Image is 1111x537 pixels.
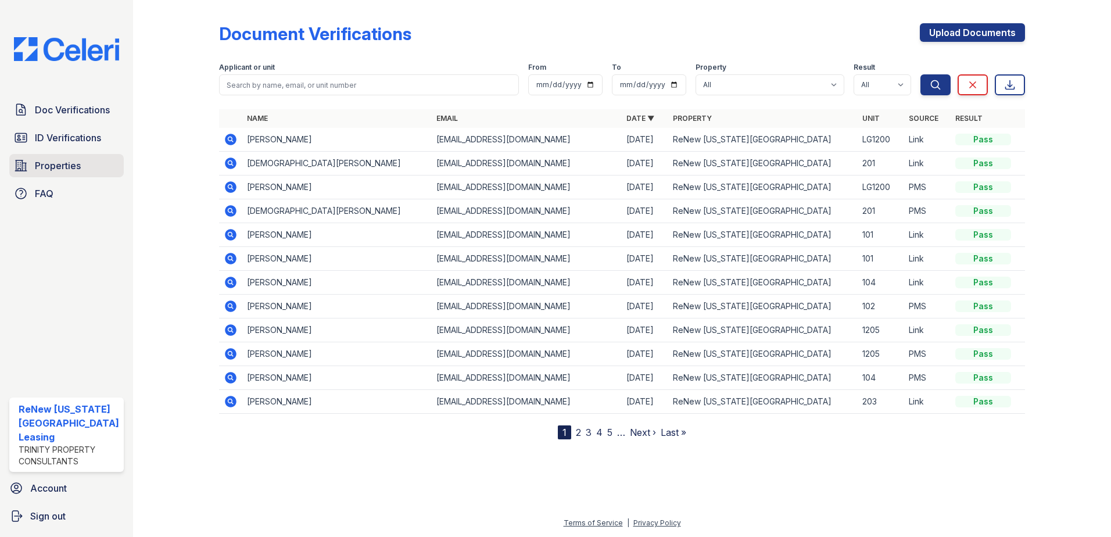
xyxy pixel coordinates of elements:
a: Email [436,114,458,123]
td: [DATE] [622,295,668,318]
td: 101 [858,223,904,247]
td: [EMAIL_ADDRESS][DOMAIN_NAME] [432,152,622,176]
a: Terms of Service [564,518,623,527]
div: ReNew [US_STATE][GEOGRAPHIC_DATA] Leasing [19,402,119,444]
td: [EMAIL_ADDRESS][DOMAIN_NAME] [432,295,622,318]
td: ReNew [US_STATE][GEOGRAPHIC_DATA] [668,318,858,342]
td: [DATE] [622,223,668,247]
a: Property [673,114,712,123]
div: Pass [955,229,1011,241]
td: [DATE] [622,318,668,342]
a: Upload Documents [920,23,1025,42]
td: [EMAIL_ADDRESS][DOMAIN_NAME] [432,318,622,342]
td: [EMAIL_ADDRESS][DOMAIN_NAME] [432,176,622,199]
td: PMS [904,199,951,223]
div: Trinity Property Consultants [19,444,119,467]
td: 201 [858,199,904,223]
span: FAQ [35,187,53,201]
td: [DATE] [622,152,668,176]
td: ReNew [US_STATE][GEOGRAPHIC_DATA] [668,366,858,390]
span: Properties [35,159,81,173]
td: Link [904,223,951,247]
a: Account [5,477,128,500]
td: [EMAIL_ADDRESS][DOMAIN_NAME] [432,223,622,247]
td: 104 [858,366,904,390]
td: 201 [858,152,904,176]
td: 104 [858,271,904,295]
div: Pass [955,372,1011,384]
td: 101 [858,247,904,271]
td: [PERSON_NAME] [242,318,432,342]
input: Search by name, email, or unit number [219,74,519,95]
a: FAQ [9,182,124,205]
td: ReNew [US_STATE][GEOGRAPHIC_DATA] [668,152,858,176]
td: 1205 [858,342,904,366]
span: Sign out [30,509,66,523]
a: Next › [630,427,656,438]
td: Link [904,247,951,271]
td: Link [904,318,951,342]
td: [DEMOGRAPHIC_DATA][PERSON_NAME] [242,152,432,176]
td: ReNew [US_STATE][GEOGRAPHIC_DATA] [668,199,858,223]
td: [EMAIL_ADDRESS][DOMAIN_NAME] [432,247,622,271]
td: ReNew [US_STATE][GEOGRAPHIC_DATA] [668,271,858,295]
td: [DATE] [622,390,668,414]
td: [DATE] [622,342,668,366]
td: [PERSON_NAME] [242,223,432,247]
div: Pass [955,396,1011,407]
label: From [528,63,546,72]
a: ID Verifications [9,126,124,149]
td: Link [904,152,951,176]
td: [EMAIL_ADDRESS][DOMAIN_NAME] [432,128,622,152]
div: | [627,518,629,527]
td: [DEMOGRAPHIC_DATA][PERSON_NAME] [242,199,432,223]
label: Result [854,63,875,72]
a: 3 [586,427,592,438]
td: [EMAIL_ADDRESS][DOMAIN_NAME] [432,199,622,223]
td: 203 [858,390,904,414]
td: ReNew [US_STATE][GEOGRAPHIC_DATA] [668,295,858,318]
a: Date ▼ [626,114,654,123]
label: Applicant or unit [219,63,275,72]
td: 102 [858,295,904,318]
td: ReNew [US_STATE][GEOGRAPHIC_DATA] [668,390,858,414]
td: [DATE] [622,199,668,223]
a: Sign out [5,504,128,528]
a: 2 [576,427,581,438]
td: [PERSON_NAME] [242,247,432,271]
td: [DATE] [622,128,668,152]
td: ReNew [US_STATE][GEOGRAPHIC_DATA] [668,342,858,366]
td: [PERSON_NAME] [242,128,432,152]
td: ReNew [US_STATE][GEOGRAPHIC_DATA] [668,176,858,199]
td: LG1200 [858,128,904,152]
td: [EMAIL_ADDRESS][DOMAIN_NAME] [432,342,622,366]
td: [DATE] [622,176,668,199]
a: Source [909,114,938,123]
td: 1205 [858,318,904,342]
td: PMS [904,342,951,366]
span: Doc Verifications [35,103,110,117]
div: Pass [955,157,1011,169]
td: PMS [904,295,951,318]
a: Doc Verifications [9,98,124,121]
td: [DATE] [622,247,668,271]
a: Properties [9,154,124,177]
span: Account [30,481,67,495]
div: Pass [955,300,1011,312]
label: Property [696,63,726,72]
td: ReNew [US_STATE][GEOGRAPHIC_DATA] [668,247,858,271]
div: Pass [955,134,1011,145]
div: Pass [955,324,1011,336]
a: Last » [661,427,686,438]
td: [EMAIL_ADDRESS][DOMAIN_NAME] [432,366,622,390]
a: 5 [607,427,612,438]
td: [PERSON_NAME] [242,295,432,318]
td: Link [904,128,951,152]
td: [PERSON_NAME] [242,366,432,390]
img: CE_Logo_Blue-a8612792a0a2168367f1c8372b55b34899dd931a85d93a1a3d3e32e68fde9ad4.png [5,37,128,61]
a: Name [247,114,268,123]
a: Result [955,114,983,123]
a: 4 [596,427,603,438]
div: Document Verifications [219,23,411,44]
